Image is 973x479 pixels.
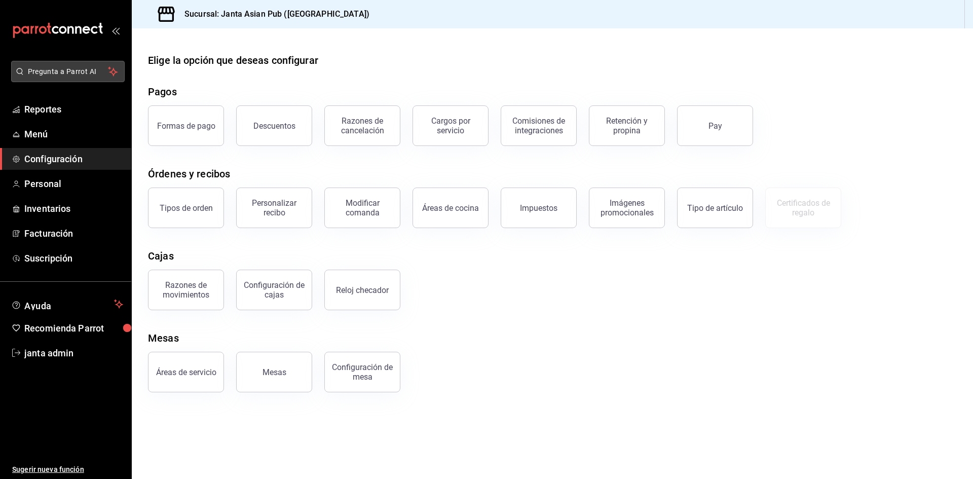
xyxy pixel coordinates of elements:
div: Tipos de orden [160,203,213,213]
button: Retención y propina [589,105,665,146]
span: Ayuda [24,298,110,310]
a: Pregunta a Parrot AI [7,73,125,84]
div: Modificar comanda [331,198,394,217]
span: Personal [24,177,123,191]
button: Personalizar recibo [236,188,312,228]
div: Comisiones de integraciones [507,116,570,135]
button: Pregunta a Parrot AI [11,61,125,82]
button: Razones de movimientos [148,270,224,310]
div: Impuestos [520,203,557,213]
div: Configuración de cajas [243,280,306,300]
button: Impuestos [501,188,577,228]
button: Áreas de servicio [148,352,224,392]
div: Mesas [263,367,286,377]
div: Áreas de servicio [156,367,216,377]
div: Cajas [148,248,174,264]
span: Recomienda Parrot [24,321,123,335]
div: Pagos [148,84,177,99]
span: janta admin [24,346,123,360]
div: Razones de cancelación [331,116,394,135]
button: Formas de pago [148,105,224,146]
h3: Sucursal: Janta Asian Pub ([GEOGRAPHIC_DATA]) [176,8,369,20]
div: Órdenes y recibos [148,166,230,181]
div: Descuentos [253,121,295,131]
button: Reloj checador [324,270,400,310]
div: Reloj checador [336,285,389,295]
button: open_drawer_menu [111,26,120,34]
div: Tipo de artículo [687,203,743,213]
span: Sugerir nueva función [12,464,123,475]
button: Tipo de artículo [677,188,753,228]
button: Certificados de regalo [765,188,841,228]
div: Mesas [148,330,179,346]
span: Menú [24,127,123,141]
div: Formas de pago [157,121,215,131]
div: Imágenes promocionales [595,198,658,217]
button: Pay [677,105,753,146]
span: Inventarios [24,202,123,215]
button: Cargos por servicio [413,105,489,146]
span: Suscripción [24,251,123,265]
button: Imágenes promocionales [589,188,665,228]
div: Pay [708,121,722,131]
button: Modificar comanda [324,188,400,228]
div: Configuración de mesa [331,362,394,382]
button: Configuración de mesa [324,352,400,392]
div: Personalizar recibo [243,198,306,217]
span: Reportes [24,102,123,116]
button: Configuración de cajas [236,270,312,310]
button: Descuentos [236,105,312,146]
div: Áreas de cocina [422,203,479,213]
span: Configuración [24,152,123,166]
div: Retención y propina [595,116,658,135]
button: Comisiones de integraciones [501,105,577,146]
button: Áreas de cocina [413,188,489,228]
span: Pregunta a Parrot AI [28,66,108,77]
button: Razones de cancelación [324,105,400,146]
div: Certificados de regalo [772,198,835,217]
div: Elige la opción que deseas configurar [148,53,318,68]
button: Mesas [236,352,312,392]
div: Cargos por servicio [419,116,482,135]
button: Tipos de orden [148,188,224,228]
span: Facturación [24,227,123,240]
div: Razones de movimientos [155,280,217,300]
